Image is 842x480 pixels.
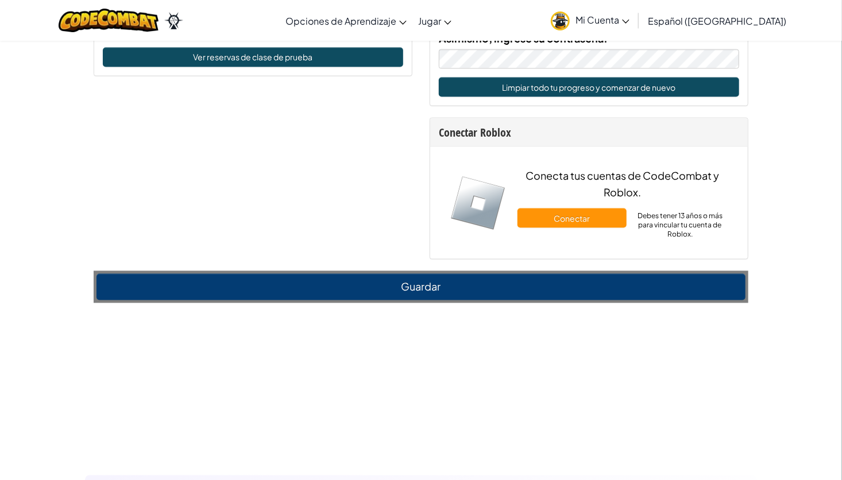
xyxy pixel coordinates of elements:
[103,48,403,67] a: Ver reservas de clase de prueba
[285,15,396,27] span: Opciones de Aprendizaje
[648,15,786,27] span: Español ([GEOGRAPHIC_DATA])
[59,9,159,32] img: CodeCombat logo
[96,274,746,300] button: Guardar
[632,211,728,239] div: Debes tener 13 años o más para vincular tu cuenta de Roblox.
[439,78,739,97] button: Limpiar todo tu progreso y comenzar de nuevo
[418,15,441,27] span: Jugar
[517,167,728,200] p: Conecta tus cuentas de CodeCombat y Roblox.
[576,14,629,26] span: Mi Cuenta
[439,124,739,141] div: Conectar Roblox
[545,2,635,38] a: Mi Cuenta
[164,12,183,29] img: Ozaria
[450,176,506,231] img: roblox-logo.svg
[517,208,627,228] button: Conectar
[642,5,792,36] a: Español ([GEOGRAPHIC_DATA])
[280,5,412,36] a: Opciones de Aprendizaje
[412,5,457,36] a: Jugar
[551,11,570,30] img: avatar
